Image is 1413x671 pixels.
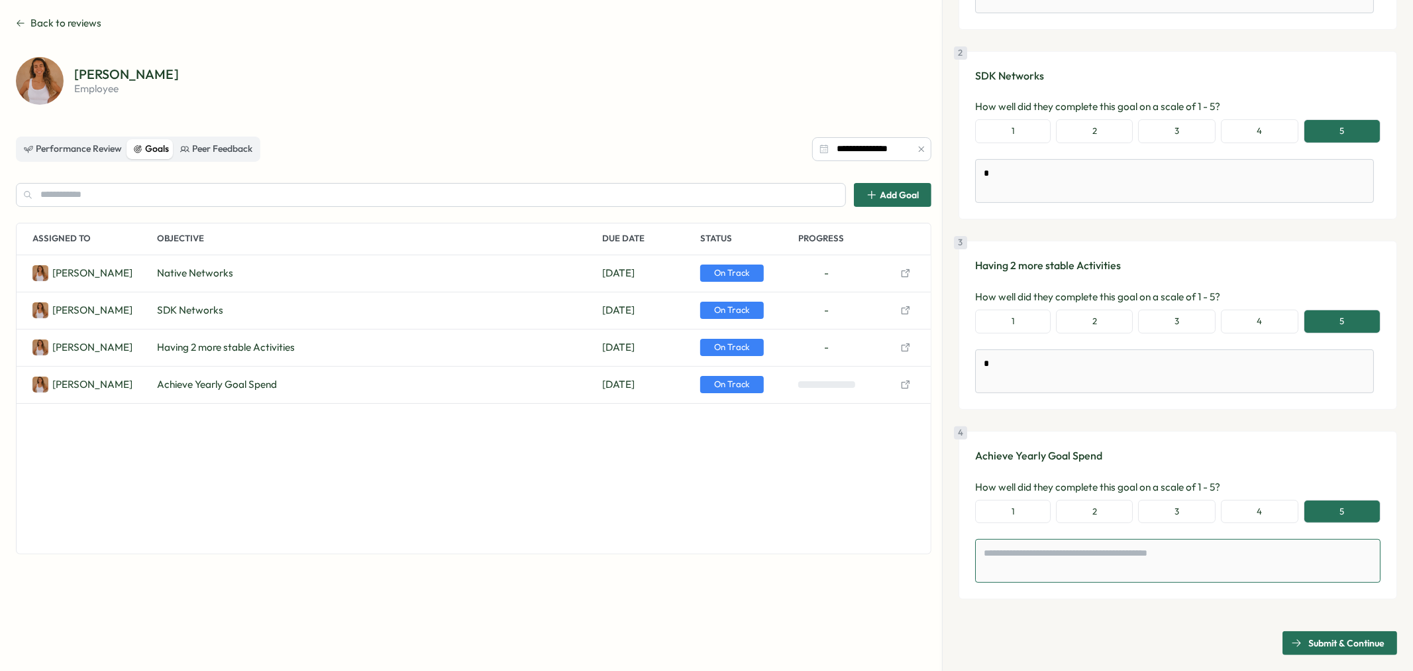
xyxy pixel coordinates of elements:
p: Status [700,223,793,255]
button: 5 [1304,310,1381,334]
div: Peer Feedback [180,142,252,156]
p: Yael Anolik [52,340,132,355]
p: Assigned To [32,223,152,255]
span: Submit & Continue [1308,632,1385,654]
a: Yael Anolik[PERSON_NAME] [32,339,132,355]
button: 4 [1221,119,1298,143]
p: Due Date [602,223,695,255]
p: How well did they complete this goal on a scale of 1 - 5? [975,99,1381,114]
p: Objective [157,223,597,255]
button: 4 [1221,500,1298,524]
span: Native Networks [157,266,233,280]
span: Dec 31, 2025 [602,266,635,280]
div: 3 [954,236,967,249]
span: Dec 31, 2025 [602,303,635,318]
p: SDK Networks [975,68,1381,84]
span: Achieve Yearly Goal Spend [157,377,277,392]
span: On Track [700,339,764,356]
button: 1 [975,119,1051,143]
button: 2 [1056,119,1133,143]
span: Having 2 more stable Activities [157,340,295,355]
span: - [825,340,829,355]
div: Goals [133,142,169,156]
div: 4 [954,426,967,440]
p: Yael Anolik [52,266,132,280]
p: Yael Anolik [52,303,132,318]
button: 2 [1056,500,1133,524]
button: 5 [1304,119,1381,143]
span: - [825,303,829,318]
span: On Track [700,302,764,319]
img: Yael Anolik [32,265,48,281]
p: How well did they complete this goal on a scale of 1 - 5? [975,290,1381,304]
button: 3 [1138,500,1215,524]
span: Dec 31, 2025 [602,377,635,392]
button: 5 [1304,500,1381,524]
p: Having 2 more stable Activities [975,257,1381,274]
img: Yael Anolik [16,57,64,105]
button: 3 [1138,119,1215,143]
div: 2 [954,46,967,60]
span: On Track [700,265,764,282]
p: [PERSON_NAME] [74,68,179,81]
a: Yael Anolik[PERSON_NAME] [32,265,132,281]
a: Yael Anolik[PERSON_NAME] [32,302,132,318]
button: 3 [1138,310,1215,334]
span: On Track [700,376,764,393]
button: 1 [975,310,1051,334]
a: Yael Anolik[PERSON_NAME] [32,377,132,393]
span: Dec 31, 2025 [602,340,635,355]
img: Yael Anolik [32,302,48,318]
p: Yael Anolik [52,377,132,392]
p: How well did they complete this goal on a scale of 1 - 5? [975,480,1381,495]
button: Add Goal [854,183,931,207]
button: 2 [1056,310,1133,334]
p: Progress [798,223,891,255]
button: Submit & Continue [1282,631,1397,655]
div: Performance Review [24,142,122,156]
span: Back to reviews [30,16,101,30]
span: Add Goal [880,190,919,200]
span: - [825,266,829,280]
p: Achieve Yearly Goal Spend [975,448,1381,464]
button: Back to reviews [16,16,101,30]
p: employee [74,84,179,93]
img: Yael Anolik [32,377,48,393]
button: 1 [975,500,1051,524]
span: SDK Networks [157,303,223,318]
button: 4 [1221,310,1298,334]
img: Yael Anolik [32,339,48,355]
